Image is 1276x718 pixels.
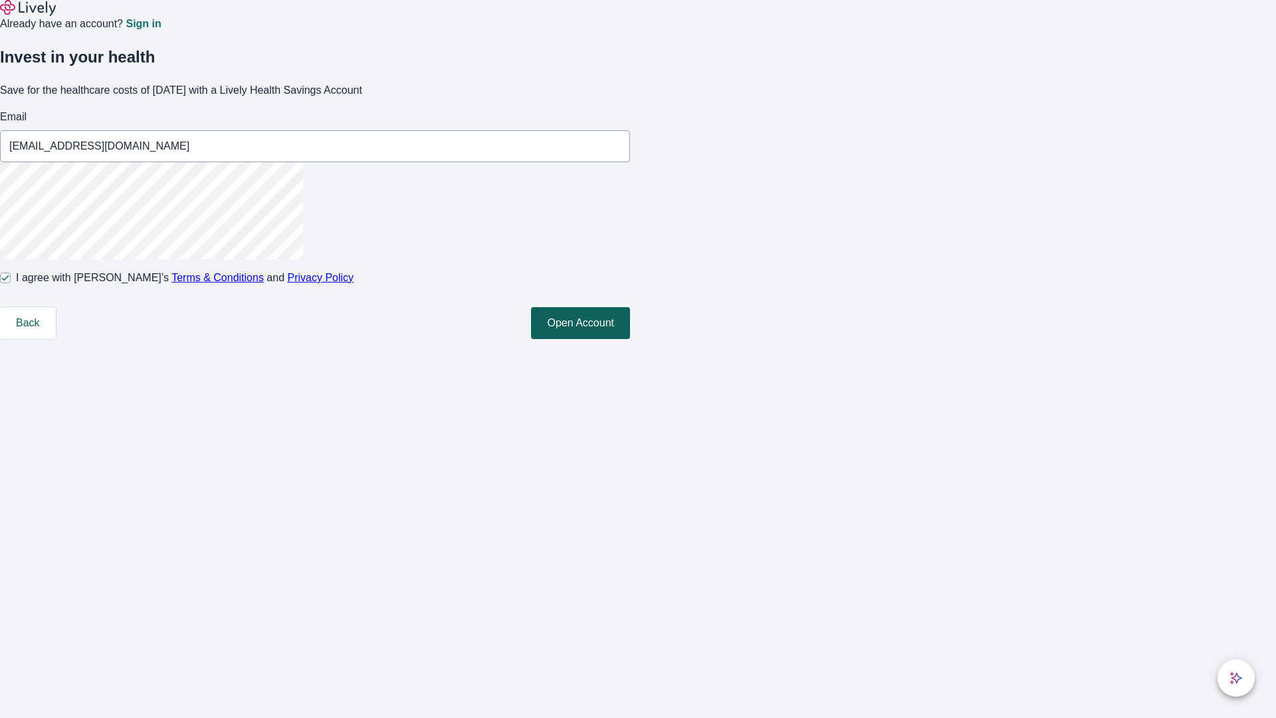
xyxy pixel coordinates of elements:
a: Terms & Conditions [171,272,264,283]
a: Privacy Policy [288,272,354,283]
button: Open Account [531,307,630,339]
svg: Lively AI Assistant [1229,671,1243,685]
span: I agree with [PERSON_NAME]’s and [16,270,354,286]
button: chat [1218,659,1255,697]
a: Sign in [126,19,161,29]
